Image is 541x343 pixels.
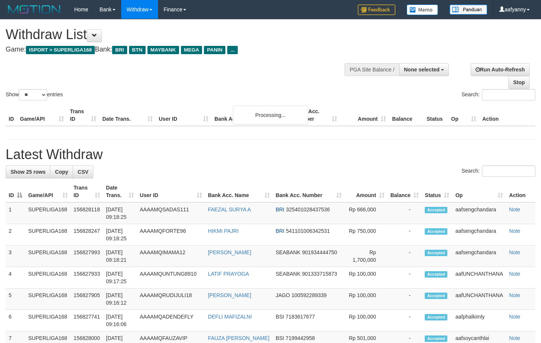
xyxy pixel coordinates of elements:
[286,206,330,212] span: Copy 325401028437536 to clipboard
[345,63,399,76] div: PGA Site Balance /
[404,67,440,73] span: None selected
[6,27,353,42] h1: Withdraw List
[424,105,448,126] th: Status
[506,181,535,202] th: Action
[25,224,71,246] td: SUPERLIGA168
[425,335,447,342] span: Accepted
[425,293,447,299] span: Accepted
[6,181,25,202] th: ID: activate to sort column descending
[6,310,25,331] td: 6
[509,228,520,234] a: Note
[211,105,291,126] th: Bank Acc. Name
[208,292,251,298] a: [PERSON_NAME]
[6,105,17,126] th: ID
[71,288,103,310] td: 156827905
[345,181,387,202] th: Amount: activate to sort column ascending
[137,181,205,202] th: User ID: activate to sort column ascending
[26,46,95,54] span: ISPORT > SUPERLIGA168
[302,249,337,255] span: Copy 901934444750 to clipboard
[6,202,25,224] td: 1
[276,271,301,277] span: SEABANK
[388,310,422,331] td: -
[6,46,353,53] h4: Game: Bank:
[129,46,146,54] span: BTN
[103,246,137,267] td: [DATE] 09:18:21
[291,105,340,126] th: Bank Acc. Number
[25,288,71,310] td: SUPERLIGA168
[358,5,395,15] img: Feedback.jpg
[471,63,530,76] a: Run Auto-Refresh
[208,335,269,341] a: FAUZA [PERSON_NAME]
[452,310,506,331] td: aafphalkimly
[71,202,103,224] td: 156828118
[137,288,205,310] td: AAAAMQRUDIJULI18
[509,206,520,212] a: Note
[286,228,330,234] span: Copy 541101006342531 to clipboard
[479,105,535,126] th: Action
[137,246,205,267] td: AAAAMQIMAMA12
[286,335,315,341] span: Copy 7199442958 to clipboard
[388,202,422,224] td: -
[19,89,47,100] select: Showentries
[276,206,284,212] span: BRI
[482,89,535,100] input: Search:
[422,181,452,202] th: Status: activate to sort column ascending
[25,202,71,224] td: SUPERLIGA168
[6,147,535,162] h1: Latest Withdraw
[181,46,202,54] span: MEGA
[345,202,387,224] td: Rp 666,000
[103,310,137,331] td: [DATE] 09:16:06
[147,46,179,54] span: MAYBANK
[407,5,438,15] img: Button%20Memo.svg
[208,228,239,234] a: HIKMI PAJRI
[73,165,93,178] a: CSV
[292,292,327,298] span: Copy 100592289339 to clipboard
[509,249,520,255] a: Note
[137,224,205,246] td: AAAAMQFORTE96
[462,89,535,100] label: Search:
[6,89,63,100] label: Show entries
[276,335,284,341] span: BSI
[227,46,237,54] span: ...
[25,267,71,288] td: SUPERLIGA168
[450,5,487,15] img: panduan.png
[6,4,63,15] img: MOTION_logo.png
[71,181,103,202] th: Trans ID: activate to sort column ascending
[345,288,387,310] td: Rp 100,000
[388,224,422,246] td: -
[276,249,301,255] span: SEABANK
[286,314,315,320] span: Copy 7183617677 to clipboard
[508,76,530,89] a: Stop
[273,181,345,202] th: Bank Acc. Number: activate to sort column ascending
[208,271,249,277] a: LATIF PRAYOGA
[399,63,449,76] button: None selected
[112,46,127,54] span: BRI
[452,267,506,288] td: aafUNCHANTHANA
[103,224,137,246] td: [DATE] 09:18:25
[425,314,447,320] span: Accepted
[302,271,337,277] span: Copy 901333715873 to clipboard
[345,310,387,331] td: Rp 100,000
[482,165,535,177] input: Search:
[71,224,103,246] td: 156828247
[452,288,506,310] td: aafUNCHANTHANA
[509,314,520,320] a: Note
[345,246,387,267] td: Rp 1,700,000
[11,169,46,175] span: Show 25 rows
[6,246,25,267] td: 3
[156,105,211,126] th: User ID
[103,202,137,224] td: [DATE] 09:18:25
[452,246,506,267] td: aafsengchandara
[6,267,25,288] td: 4
[6,224,25,246] td: 2
[17,105,67,126] th: Game/API
[71,267,103,288] td: 156827933
[67,105,99,126] th: Trans ID
[509,335,520,341] a: Note
[233,106,308,124] div: Processing...
[103,181,137,202] th: Date Trans.: activate to sort column ascending
[425,250,447,256] span: Accepted
[388,246,422,267] td: -
[340,105,389,126] th: Amount
[425,271,447,278] span: Accepted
